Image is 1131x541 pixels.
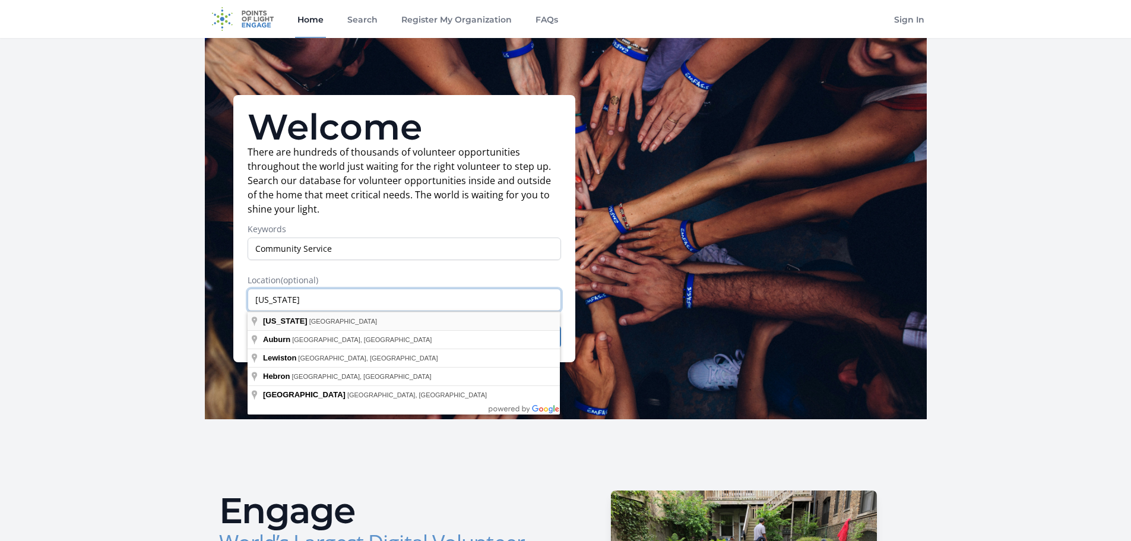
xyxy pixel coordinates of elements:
span: [GEOGRAPHIC_DATA], [GEOGRAPHIC_DATA] [292,336,432,343]
span: [US_STATE] [263,317,308,325]
span: [GEOGRAPHIC_DATA], [GEOGRAPHIC_DATA] [298,355,438,362]
p: There are hundreds of thousands of volunteer opportunities throughout the world just waiting for ... [248,145,561,216]
span: (optional) [281,274,318,286]
span: [GEOGRAPHIC_DATA] [263,390,346,399]
h2: Engage [219,493,556,529]
span: Auburn [263,335,290,344]
input: Enter a location [248,289,561,311]
span: [GEOGRAPHIC_DATA] [309,318,378,325]
span: [GEOGRAPHIC_DATA], [GEOGRAPHIC_DATA] [292,373,432,380]
span: Lewiston [263,353,296,362]
span: [GEOGRAPHIC_DATA], [GEOGRAPHIC_DATA] [347,391,487,398]
span: Hebron [263,372,290,381]
h1: Welcome [248,109,561,145]
label: Keywords [248,223,561,235]
label: Location [248,274,561,286]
